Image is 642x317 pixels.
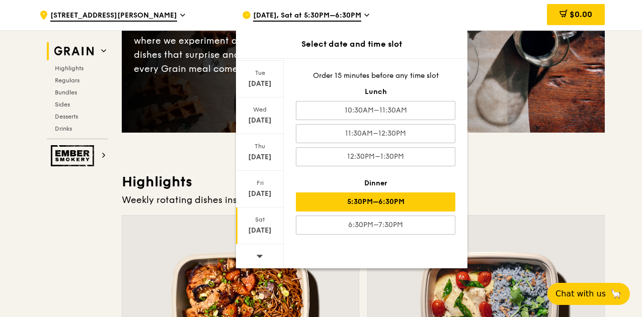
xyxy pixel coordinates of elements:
div: [DATE] [237,116,282,126]
div: Weekly rotating dishes inspired by flavours from around the world. [122,193,605,207]
div: [DATE] [237,79,282,89]
span: Regulars [55,77,79,84]
span: [STREET_ADDRESS][PERSON_NAME] [50,11,177,22]
div: Dinner [296,178,455,188]
div: Select date and time slot [236,38,467,50]
div: [DATE] [237,152,282,162]
div: 11:30AM–12:30PM [296,124,455,143]
div: [DATE] [237,226,282,236]
div: Sat [237,216,282,224]
h3: Highlights [122,173,605,191]
div: Wed [237,105,282,114]
span: $0.00 [570,10,592,19]
img: Ember Smokery web logo [51,145,97,166]
div: Lunch [296,87,455,97]
span: Highlights [55,65,84,72]
span: Bundles [55,89,77,96]
div: Tue [237,69,282,77]
span: 🦙 [610,288,622,300]
div: Fri [237,179,282,187]
div: Thu [237,142,282,150]
div: 5:30PM–6:30PM [296,192,455,212]
img: Grain web logo [51,42,97,60]
div: 10:30AM–11:30AM [296,101,455,120]
div: The Grain that loves to play. With ingredients. Flavours. Food. The kitchen is our happy place, w... [134,6,363,76]
div: 12:30PM–1:30PM [296,147,455,166]
span: [DATE], Sat at 5:30PM–6:30PM [253,11,361,22]
span: Desserts [55,113,78,120]
div: 6:30PM–7:30PM [296,216,455,235]
div: Order 15 minutes before any time slot [296,71,455,81]
span: Sides [55,101,70,108]
span: Drinks [55,125,72,132]
span: Chat with us [555,288,606,300]
div: [DATE] [237,189,282,199]
button: Chat with us🦙 [547,283,630,305]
